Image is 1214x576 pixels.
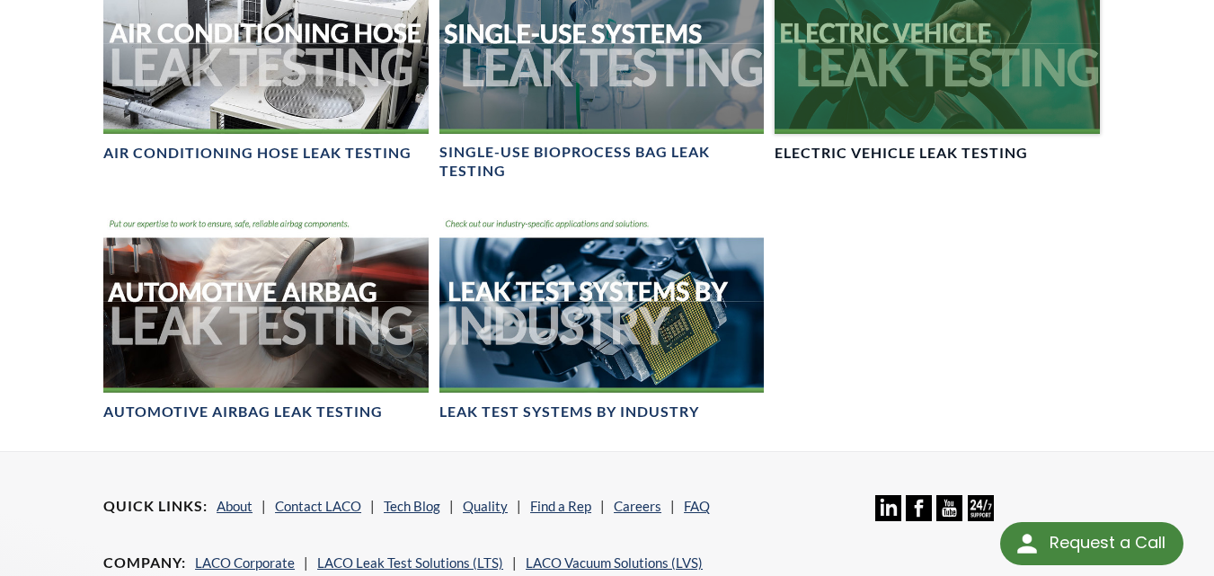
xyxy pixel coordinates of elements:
a: Contact LACO [275,498,361,514]
a: Tech Blog [384,498,440,514]
div: Request a Call [1000,522,1183,565]
h4: Single-Use Bioprocess Bag Leak Testing [439,143,765,181]
a: Careers [614,498,661,514]
h4: Automotive Airbag Leak Testing [103,403,383,421]
a: Find a Rep [530,498,591,514]
img: round button [1013,529,1041,558]
h4: Company [103,554,186,572]
a: Automotive Airbag Leak Testing headerAutomotive Airbag Leak Testing [103,210,429,421]
h4: Quick Links [103,497,208,516]
img: 24/7 Support Icon [968,495,994,521]
a: Quality [463,498,508,514]
a: FAQ [684,498,710,514]
a: About [217,498,253,514]
h4: Leak Test Systems by Industry [439,403,699,421]
h4: Air Conditioning Hose Leak Testing [103,144,412,163]
div: Request a Call [1050,522,1165,563]
a: 24/7 Support [968,508,994,524]
a: LACO Vacuum Solutions (LVS) [526,554,703,571]
a: LACO Corporate [195,554,295,571]
a: LACO Leak Test Solutions (LTS) [317,554,503,571]
h4: Electric Vehicle Leak Testing [775,144,1028,163]
a: Leak Test Systems by Industry headerLeak Test Systems by Industry [439,210,765,421]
